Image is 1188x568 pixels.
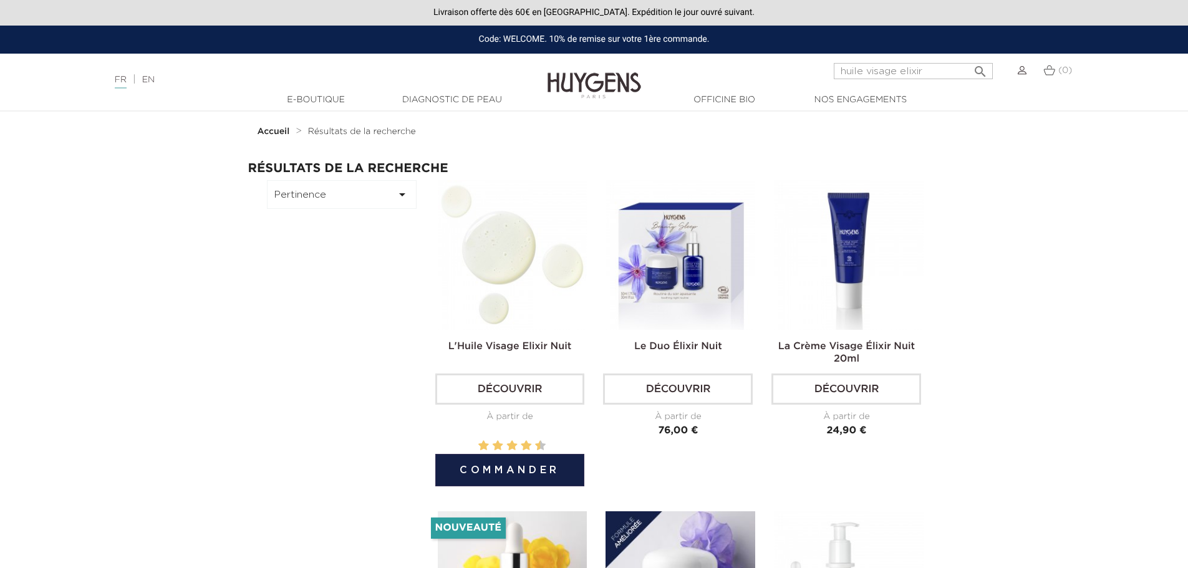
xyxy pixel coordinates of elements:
a: L'Huile Visage Elixir Nuit [448,342,572,352]
input: Rechercher [834,63,993,79]
div: À partir de [771,410,921,423]
a: Découvrir [771,373,921,405]
a: Diagnostic de peau [390,94,514,107]
a: EN [142,75,155,84]
h2: Résultats de la recherche [248,161,940,175]
span: (0) [1058,66,1072,75]
label: 3 [490,438,492,454]
div: À partir de [435,410,585,423]
a: Le Duo Élixir Nuit [634,342,722,352]
label: 5 [505,438,506,454]
a: Officine Bio [662,94,787,107]
li: Nouveauté [431,517,506,539]
button: Pertinence [267,180,417,209]
label: 7 [518,438,520,454]
button:  [969,59,992,76]
img: Huygens [548,52,641,100]
label: 6 [509,438,515,454]
a: Accueil [258,127,292,137]
label: 1 [476,438,478,454]
label: 10 [538,438,544,454]
a: La Crème Visage Élixir Nuit 20ml [778,342,915,364]
a: Résultats de la recherche [308,127,416,137]
span: Résultats de la recherche [308,127,416,136]
strong: Accueil [258,127,290,136]
label: 8 [523,438,529,454]
i:  [973,60,988,75]
img: La Crème Visage Élixir Nuit... [774,180,924,330]
div: À partir de [603,410,753,423]
i:  [395,187,410,202]
a: Découvrir [603,373,753,405]
label: 4 [495,438,501,454]
span: 24,90 € [827,426,867,436]
span: 76,00 € [658,426,698,436]
label: 9 [533,438,534,454]
a: FR [115,75,127,89]
div: | [109,72,486,87]
img: Le Duo Élixir Nuit [606,180,755,330]
label: 2 [481,438,487,454]
a: Découvrir [435,373,585,405]
a: E-Boutique [254,94,379,107]
a: Nos engagements [798,94,923,107]
button: Commander [435,454,585,486]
